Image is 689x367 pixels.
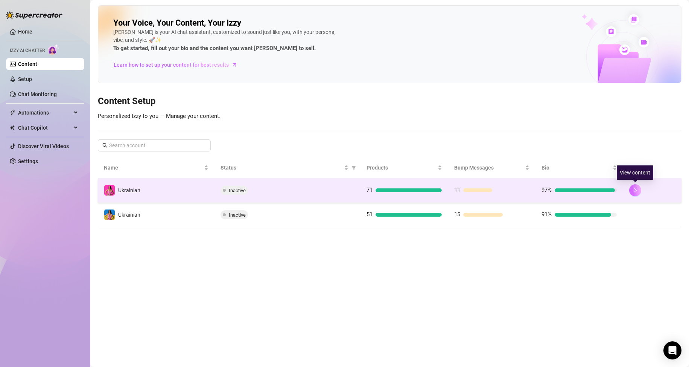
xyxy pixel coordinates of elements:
[454,211,460,218] span: 15
[229,188,246,193] span: Inactive
[564,6,681,83] img: ai-chatter-content-library-cLFOSyPT.png
[367,164,436,172] span: Products
[18,61,37,67] a: Content
[18,76,32,82] a: Setup
[18,29,32,35] a: Home
[18,122,71,134] span: Chat Copilot
[113,18,241,28] h2: Your Voice, Your Content, Your Izzy
[541,164,611,172] span: Bio
[98,113,221,119] span: Personalized Izzy to you — Manage your content.
[118,187,140,193] span: Ukrainian
[18,107,71,119] span: Automations
[629,184,641,196] button: right
[633,188,638,193] span: right
[541,187,552,193] span: 97%
[18,158,38,164] a: Settings
[118,212,140,218] span: Ukrainian
[104,185,115,196] img: Ukrainian
[367,187,373,193] span: 71
[360,158,448,178] th: Products
[541,211,552,218] span: 91%
[18,143,69,149] a: Discover Viral Videos
[6,11,62,19] img: logo-BBDzfeDw.svg
[367,211,373,218] span: 51
[454,187,460,193] span: 11
[98,95,681,107] h3: Content Setup
[350,162,357,173] span: filter
[448,158,536,178] th: Bump Messages
[98,158,214,178] th: Name
[109,141,200,150] input: Search account
[231,61,238,69] span: arrow-right
[454,164,524,172] span: Bump Messages
[113,59,243,71] a: Learn how to set up your content for best results
[113,45,316,52] strong: To get started, fill out your bio and the content you want [PERSON_NAME] to sell.
[102,143,108,148] span: search
[104,164,202,172] span: Name
[10,47,45,54] span: Izzy AI Chatter
[229,212,246,218] span: Inactive
[48,44,59,55] img: AI Chatter
[18,91,57,97] a: Chat Monitoring
[535,158,623,178] th: Bio
[663,341,681,359] div: Open Intercom Messenger
[10,125,15,130] img: Chat Copilot
[214,158,360,178] th: Status
[10,110,16,116] span: thunderbolt
[221,164,342,172] span: Status
[114,61,229,69] span: Learn how to set up your content for best results
[113,28,339,53] div: [PERSON_NAME] is your AI chat assistant, customized to sound just like you, with your persona, vi...
[617,165,653,180] div: View content
[351,165,356,170] span: filter
[104,209,115,220] img: Ukrainian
